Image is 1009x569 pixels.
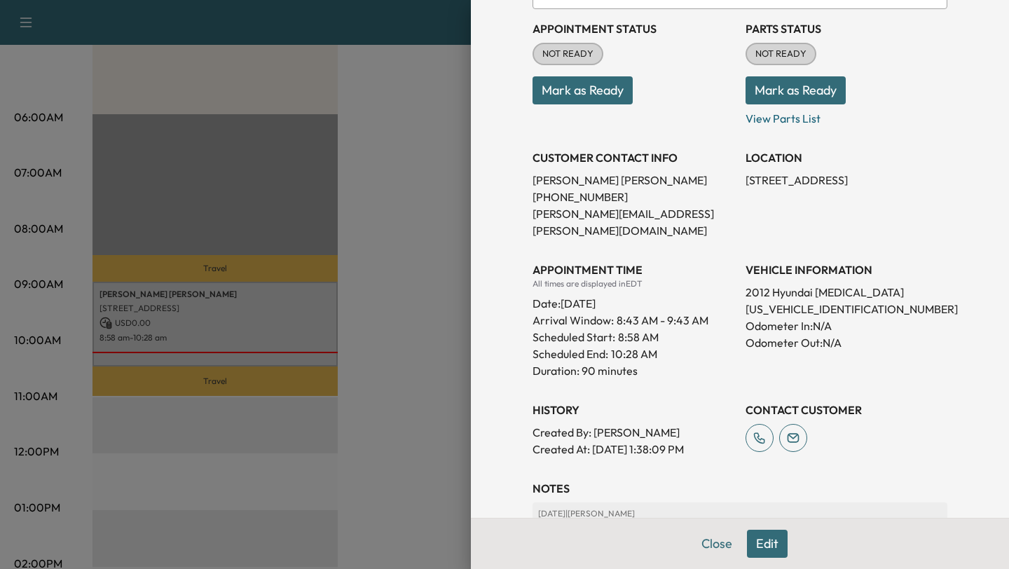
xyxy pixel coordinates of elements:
h3: Parts Status [746,20,947,37]
button: Mark as Ready [746,76,846,104]
h3: APPOINTMENT TIME [533,261,734,278]
h3: VEHICLE INFORMATION [746,261,947,278]
h3: LOCATION [746,149,947,166]
div: All times are displayed in EDT [533,278,734,289]
p: [US_VEHICLE_IDENTIFICATION_NUMBER] [746,301,947,317]
p: [STREET_ADDRESS] [746,172,947,188]
span: NOT READY [534,47,602,61]
p: Duration: 90 minutes [533,362,734,379]
h3: CUSTOMER CONTACT INFO [533,149,734,166]
p: Created At : [DATE] 1:38:09 PM [533,441,734,458]
p: Odometer In: N/A [746,317,947,334]
p: 10:28 AM [611,345,657,362]
p: [PERSON_NAME][EMAIL_ADDRESS][PERSON_NAME][DOMAIN_NAME] [533,205,734,239]
p: View Parts List [746,104,947,127]
p: Created By : [PERSON_NAME] [533,424,734,441]
p: Scheduled End: [533,345,608,362]
button: Close [692,530,741,558]
h3: Appointment Status [533,20,734,37]
h3: History [533,402,734,418]
span: 8:43 AM - 9:43 AM [617,312,708,329]
h3: CONTACT CUSTOMER [746,402,947,418]
p: 8:58 AM [618,329,659,345]
h3: NOTES [533,480,947,497]
button: Mark as Ready [533,76,633,104]
p: [PERSON_NAME] [PERSON_NAME] [533,172,734,188]
p: Scheduled Start: [533,329,615,345]
span: NOT READY [747,47,815,61]
p: Odometer Out: N/A [746,334,947,351]
div: Date: [DATE] [533,289,734,312]
p: [PHONE_NUMBER] [533,188,734,205]
p: [DATE] | [PERSON_NAME] [538,508,942,519]
p: Arrival Window: [533,312,734,329]
p: 2012 Hyundai [MEDICAL_DATA] [746,284,947,301]
button: Edit [747,530,788,558]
